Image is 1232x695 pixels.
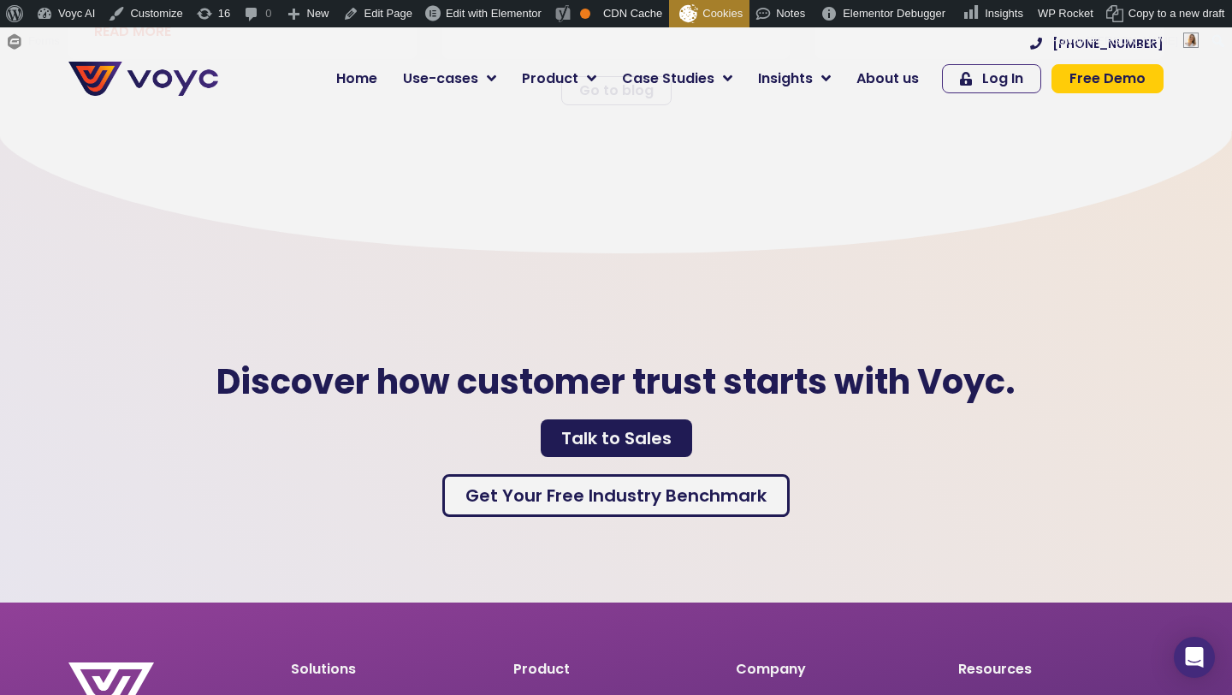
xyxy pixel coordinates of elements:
[942,64,1041,93] a: Log In
[1174,637,1215,678] div: Open Intercom Messenger
[1030,38,1164,50] a: [PHONE_NUMBER]
[522,68,578,89] span: Product
[1051,64,1164,93] a: Free Demo
[442,474,790,517] a: Get Your Free Industry Benchmark
[561,430,672,447] span: Talk to Sales
[1069,72,1146,86] span: Free Demo
[1045,27,1205,55] a: Howdy,
[403,68,478,89] span: Use-cases
[128,361,1104,402] h1: Discover how customer trust starts with Voyc.
[291,659,356,679] a: Solutions
[1087,34,1178,47] span: [PERSON_NAME]
[446,7,542,20] span: Edit with Elementor
[622,68,714,89] span: Case Studies
[580,9,590,19] div: OK
[68,62,218,96] img: voyc-full-logo
[323,62,390,96] a: Home
[958,662,1164,676] p: Resources
[465,487,767,504] span: Get Your Free Industry Benchmark
[745,62,844,96] a: Insights
[985,7,1023,20] span: Insights
[509,62,609,96] a: Product
[856,68,919,89] span: About us
[541,419,692,457] a: Talk to Sales
[758,68,813,89] span: Insights
[513,662,719,676] p: Product
[336,68,377,89] span: Home
[28,27,60,55] span: Forms
[982,72,1023,86] span: Log In
[844,62,932,96] a: About us
[609,62,745,96] a: Case Studies
[390,62,509,96] a: Use-cases
[736,662,941,676] p: Company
